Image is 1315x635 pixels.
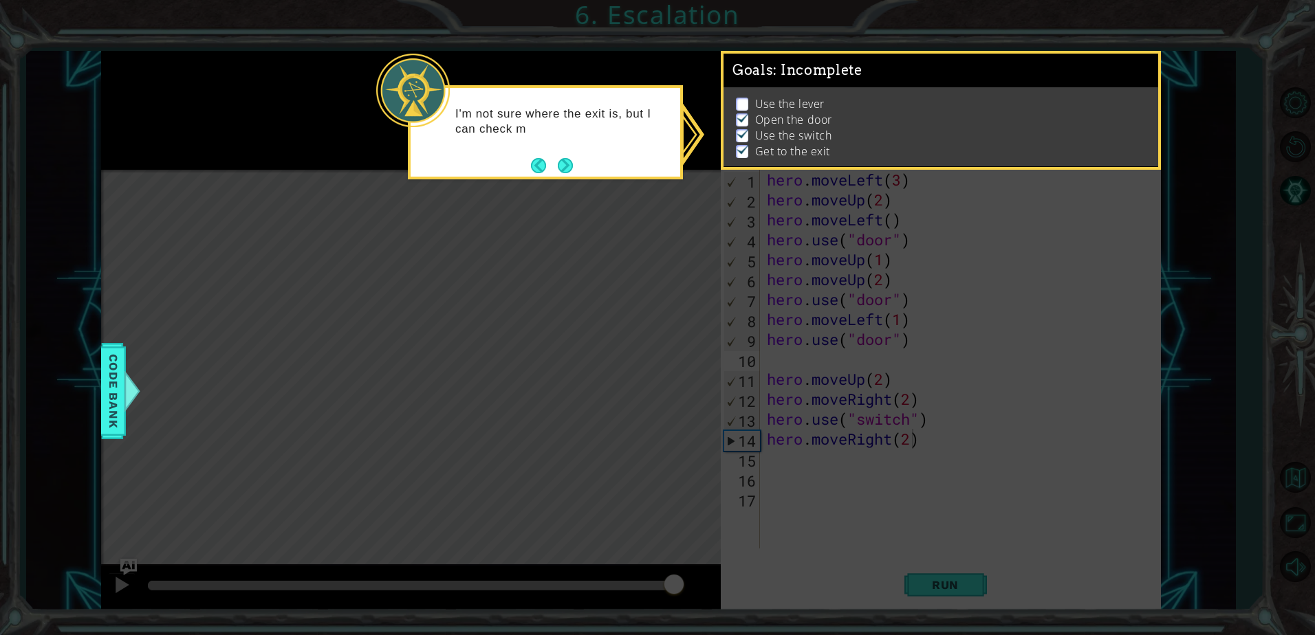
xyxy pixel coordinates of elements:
p: Get to the exit [755,144,830,159]
p: Use the lever [755,96,825,111]
span: Goals [732,62,862,79]
button: Next [558,158,573,173]
img: Check mark for checkbox [736,128,750,139]
img: Check mark for checkbox [736,144,750,155]
p: Open the door [755,112,832,127]
span: : Incomplete [773,62,862,78]
button: Back [531,158,558,173]
p: I'm not sure where the exit is, but I can check m [455,107,671,137]
p: Use the switch [755,128,832,143]
img: Check mark for checkbox [736,112,750,123]
span: Code Bank [102,349,124,433]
